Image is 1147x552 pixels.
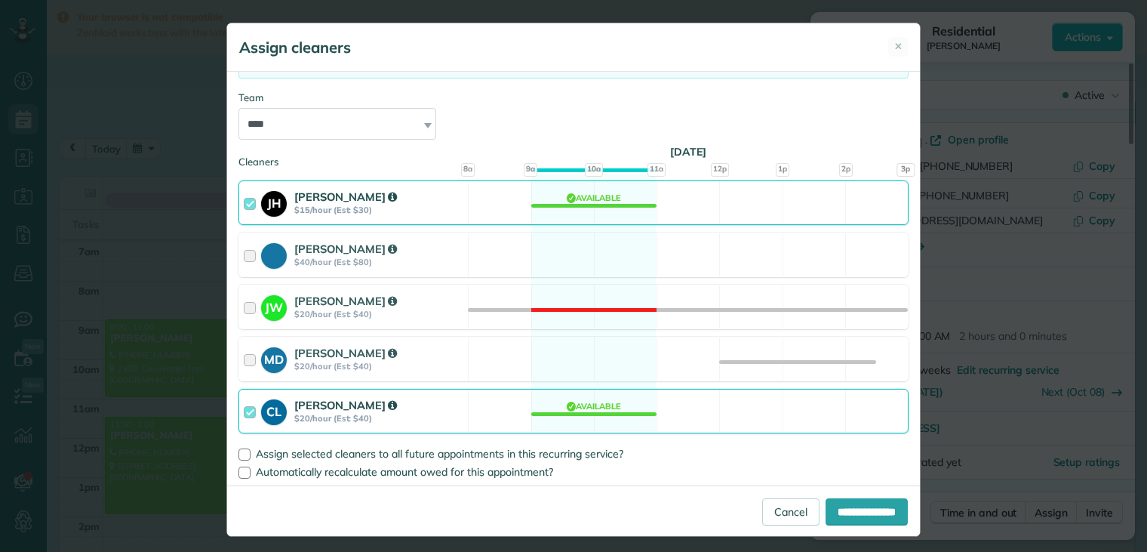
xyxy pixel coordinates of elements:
div: Cleaners [238,155,909,159]
strong: $40/hour (Est: $80) [294,257,463,267]
strong: JW [261,295,287,316]
strong: CL [261,399,287,421]
strong: $20/hour (Est: $40) [294,309,463,319]
strong: [PERSON_NAME] [294,242,397,256]
strong: [PERSON_NAME] [294,346,397,360]
strong: [PERSON_NAME] [294,190,397,204]
strong: MD [261,347,287,369]
h5: Assign cleaners [239,37,351,58]
strong: [PERSON_NAME] [294,294,397,308]
span: Assign selected cleaners to all future appointments in this recurring service? [256,447,623,461]
strong: [PERSON_NAME] [294,398,397,412]
strong: $20/hour (Est: $40) [294,361,463,372]
a: Cancel [762,498,820,526]
span: ✕ [894,39,903,54]
strong: $15/hour (Est: $30) [294,205,463,215]
strong: JH [261,191,287,212]
span: Automatically recalculate amount owed for this appointment? [256,465,553,479]
strong: $20/hour (Est: $40) [294,413,463,424]
div: Team [238,91,909,105]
